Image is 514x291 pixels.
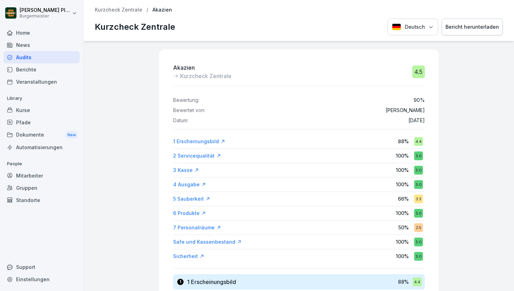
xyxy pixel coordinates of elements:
p: 50 % [398,224,409,231]
a: Kurzcheck Zentrale [95,7,142,13]
p: Library [3,93,80,104]
a: News [3,39,80,51]
h3: 1 Erscheinungsbild [187,278,236,286]
div: 4.4 [413,277,421,286]
a: 1 Erscheinungsbild [173,138,225,145]
img: Deutsch [392,23,401,30]
div: Support [3,261,80,273]
a: Veranstaltungen [3,76,80,88]
p: 88 % [398,138,409,145]
div: 5.0 [414,166,423,174]
div: 1 [177,279,184,285]
div: 2.5 [414,223,423,232]
p: Datum: [173,118,188,124]
p: 100 % [396,152,409,159]
button: Language [387,19,438,36]
p: People [3,158,80,169]
div: 5.0 [414,252,423,261]
p: 88 % [398,278,409,285]
a: Einstellungen [3,273,80,285]
a: 2 Servicequalität [173,152,221,159]
a: 5 Sauberkeit [173,195,210,202]
div: 5.0 [414,209,423,217]
a: DokumenteNew [3,129,80,141]
p: Burgermeister [20,14,71,19]
a: Sicherheit [173,253,204,260]
a: 7 Personalräume [173,224,221,231]
p: 100 % [396,166,409,174]
p: Kurzcheck Zentrale [180,72,231,80]
a: Gruppen [3,182,80,194]
div: 3.3 [414,194,423,203]
div: New [66,131,78,139]
a: Standorte [3,194,80,206]
div: 5.0 [414,151,423,160]
a: 6 Produkte [173,210,206,217]
div: 5.0 [414,237,423,246]
p: 100 % [396,209,409,217]
p: Akazien [173,63,231,72]
div: Bericht herunterladen [445,23,499,31]
p: Kurzcheck Zentrale [95,21,175,33]
a: Berichte [3,63,80,76]
a: 4 Ausgabe [173,181,206,188]
p: 100 % [396,181,409,188]
a: Mitarbeiter [3,169,80,182]
p: [PERSON_NAME] Pleger [20,7,71,13]
p: Bewertet von: [173,108,205,113]
p: [PERSON_NAME] [386,108,425,113]
div: 4.5 [412,65,425,78]
div: 5.0 [414,180,423,189]
p: Bewertung: [173,97,199,103]
a: 3 Kasse [173,167,199,174]
p: Deutsch [405,23,425,31]
a: Home [3,27,80,39]
p: Akazien [152,7,172,13]
a: Audits [3,51,80,63]
p: 100 % [396,238,409,245]
div: Dokumente [3,129,80,141]
a: Automatisierungen [3,141,80,153]
p: 90 % [414,97,425,103]
p: [DATE] [408,118,425,124]
p: 100 % [396,252,409,260]
div: 4.4 [414,137,423,146]
p: / [147,7,148,13]
p: 66 % [398,195,409,202]
a: Pfade [3,116,80,129]
a: Safe und Kassenbestand [173,238,242,245]
a: Kurse [3,104,80,116]
button: Bericht herunterladen [442,19,503,36]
